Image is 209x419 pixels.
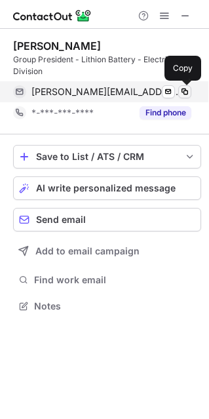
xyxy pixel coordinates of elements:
button: Find work email [13,271,201,289]
button: save-profile-one-click [13,145,201,169]
div: Save to List / ATS / CRM [36,151,178,162]
span: [PERSON_NAME][EMAIL_ADDRESS][DOMAIN_NAME] [31,86,181,98]
img: ContactOut v5.3.10 [13,8,92,24]
button: Add to email campaign [13,239,201,263]
button: Reveal Button [140,106,191,119]
span: Add to email campaign [35,246,140,256]
span: Find work email [34,274,196,286]
div: [PERSON_NAME] [13,39,101,52]
span: AI write personalized message [36,183,176,193]
div: Group President - Lithion Battery - Electrification Division [13,54,201,77]
button: Send email [13,208,201,231]
button: Notes [13,297,201,315]
span: Notes [34,300,196,312]
span: Send email [36,214,86,225]
button: AI write personalized message [13,176,201,200]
